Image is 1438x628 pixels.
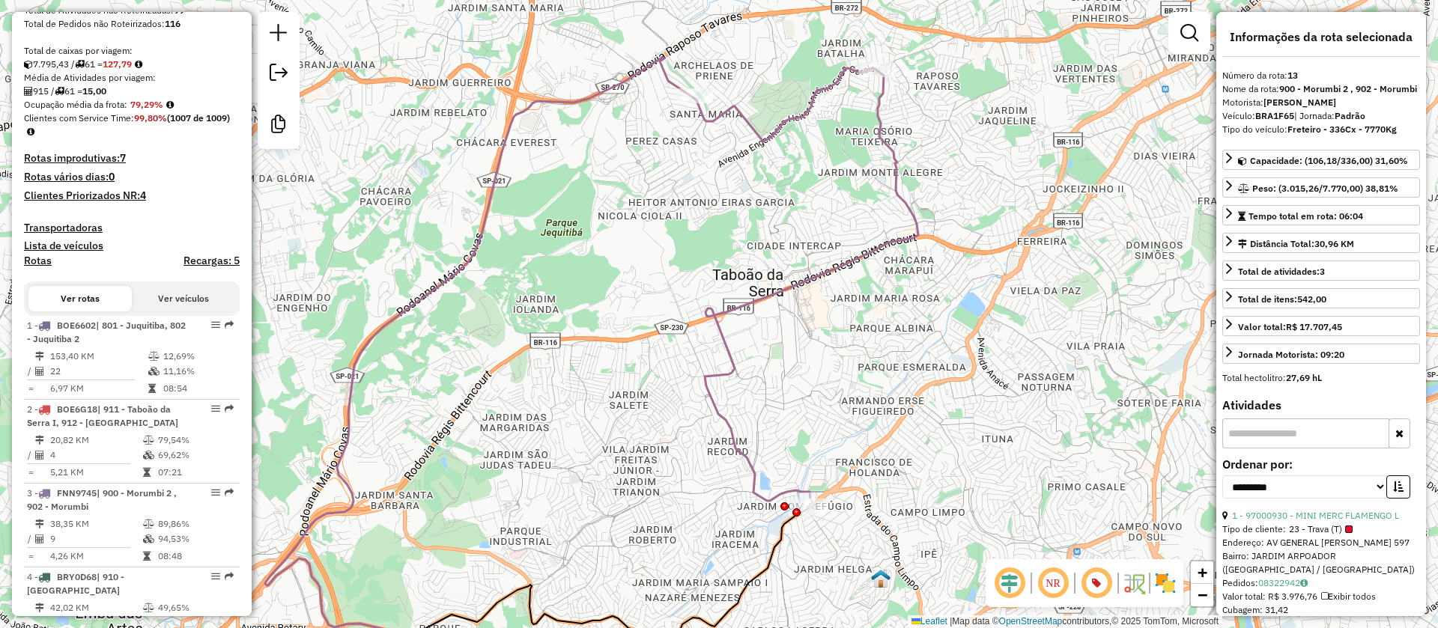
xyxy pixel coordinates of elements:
[143,603,154,612] i: % de utilização do peso
[49,349,148,364] td: 153,40 KM
[143,552,151,561] i: Tempo total em rota
[134,112,167,124] strong: 99,80%
[1222,260,1420,281] a: Total de atividades:3
[1300,579,1308,588] i: Observações
[157,600,233,615] td: 49,65%
[109,170,115,183] strong: 0
[24,60,33,69] i: Cubagem total roteirizado
[211,572,220,581] em: Opções
[28,286,132,311] button: Ver rotas
[27,364,34,379] td: /
[1287,124,1397,135] strong: Freteiro - 336Cx - 7770Kg
[27,403,178,428] span: | 911 - Taboão da Serra I, 912 - [GEOGRAPHIC_DATA]
[163,381,234,396] td: 08:54
[1222,96,1420,109] div: Motorista:
[24,240,240,252] h4: Lista de veículos
[24,152,240,165] h4: Rotas improdutivas:
[1174,18,1204,48] a: Exibir filtros
[35,519,44,528] i: Distância Total
[157,516,233,531] td: 89,86%
[140,189,146,202] strong: 4
[1321,591,1376,602] span: Exibir todos
[1222,82,1420,96] div: Nome da rota:
[24,85,240,98] div: 915 / 61 =
[1287,70,1298,81] strong: 13
[157,549,233,564] td: 08:48
[132,286,235,311] button: Ver veículos
[1258,577,1308,588] a: 08322942
[157,448,233,463] td: 69,62%
[135,60,142,69] i: Meta Caixas/viagem: 181,00 Diferença: -53,21
[27,403,178,428] span: 2 -
[27,448,34,463] td: /
[1198,585,1207,604] span: −
[143,468,151,477] i: Tempo total em rota
[163,364,234,379] td: 11,16%
[1222,536,1420,549] div: Endereço: AV GENERAL [PERSON_NAME] 597
[35,603,44,612] i: Distância Total
[35,436,44,445] i: Distância Total
[24,58,240,71] div: 7.795,43 / 61 =
[27,320,186,344] span: | 801 - Juquitiba, 802 - Juquitiba 2
[130,99,163,110] strong: 79,29%
[165,18,180,29] strong: 116
[264,109,294,143] a: Criar modelo
[35,352,44,361] i: Distância Total
[1263,97,1336,108] strong: [PERSON_NAME]
[211,488,220,497] em: Opções
[27,487,177,512] span: | 900 - Morumbi 2 , 902 - Morumbi
[1294,110,1365,121] span: | Jornada:
[24,87,33,96] i: Total de Atividades
[27,127,34,136] em: Rotas cross docking consideradas
[1222,30,1420,44] h4: Informações da rota selecionada
[992,565,1028,601] span: Ocultar deslocamento
[49,549,142,564] td: 4,26 KM
[1222,371,1420,385] div: Total hectolitro:
[211,320,220,329] em: Opções
[1222,69,1420,82] div: Número da rota:
[1191,584,1213,606] a: Zoom out
[1335,110,1365,121] strong: Padrão
[908,615,1222,628] div: Map data © contributors,© 2025 TomTom, Microsoft
[143,436,154,445] i: % de utilização do peso
[24,99,127,110] span: Ocupação média da frota:
[24,171,240,183] h4: Rotas vários dias:
[35,451,44,460] i: Total de Atividades
[157,433,233,448] td: 79,54%
[1198,563,1207,582] span: +
[1279,83,1417,94] strong: 900 - Morumbi 2 , 902 - Morumbi
[1222,522,1420,536] div: Tipo de cliente:
[148,367,160,376] i: % de utilização da cubagem
[35,534,44,543] i: Total de Atividades
[999,616,1063,627] a: OpenStreetMap
[49,448,142,463] td: 4
[911,616,947,627] a: Leaflet
[49,433,142,448] td: 20,82 KM
[1222,604,1288,615] span: Cubagem: 31,42
[143,519,154,528] i: % de utilização do peso
[211,404,220,413] em: Opções
[27,571,124,596] span: 4 -
[1222,288,1420,308] a: Total de itens:542,00
[1035,565,1071,601] span: Ocultar NR
[183,254,240,267] h4: Recargas: 5
[1222,123,1420,136] div: Tipo do veículo:
[57,403,97,415] span: BOE6G18
[1289,522,1353,536] span: 23 - Trava (T)
[27,465,34,480] td: =
[225,404,234,413] em: Rota exportada
[157,465,233,480] td: 07:21
[27,571,124,596] span: | 910 - [GEOGRAPHIC_DATA]
[1222,316,1420,336] a: Valor total:R$ 17.707,45
[57,320,96,331] span: BOE6602
[225,572,234,581] em: Rota exportada
[1222,177,1420,198] a: Peso: (3.015,26/7.770,00) 38,81%
[24,112,134,124] span: Clientes com Service Time:
[24,44,240,58] div: Total de caixas por viagem:
[27,487,177,512] span: 3 -
[1250,155,1408,166] span: Capacidade: (106,18/336,00) 31,60%
[1238,237,1354,251] div: Distância Total:
[225,320,234,329] em: Rota exportada
[1238,293,1326,306] div: Total de itens:
[27,549,34,564] td: =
